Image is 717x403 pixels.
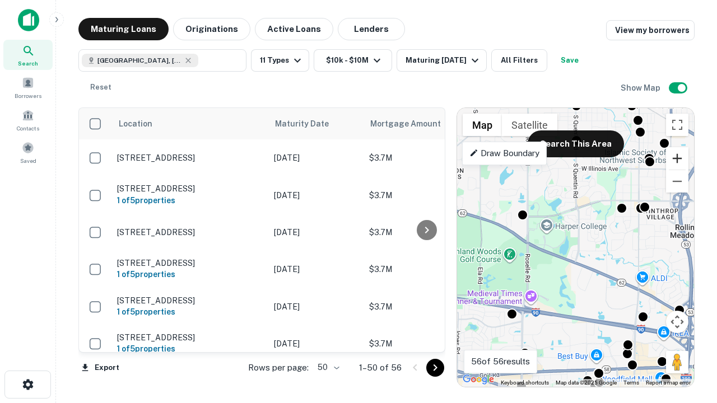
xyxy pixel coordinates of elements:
button: Maturing Loans [78,18,169,40]
a: Saved [3,137,53,167]
span: Mortgage Amount [370,117,455,130]
span: Contacts [17,124,39,133]
button: $10k - $10M [314,49,392,72]
th: Location [111,108,268,139]
div: Maturing [DATE] [406,54,482,67]
h6: 1 of 5 properties [117,343,263,355]
iframe: Chat Widget [661,278,717,331]
p: $3.7M [369,226,481,238]
a: Open this area in Google Maps (opens a new window) [460,372,497,387]
h6: 1 of 5 properties [117,194,263,207]
p: Rows per page: [248,361,309,374]
p: [DATE] [274,152,358,164]
button: Zoom in [666,147,688,170]
button: All Filters [491,49,547,72]
span: Maturity Date [275,117,343,130]
button: Reset [83,76,119,99]
p: $3.7M [369,338,481,350]
p: $3.7M [369,263,481,275]
span: Map data ©2025 Google [556,379,617,386]
button: Save your search to get updates of matches that match your search criteria. [552,49,588,72]
button: Maturing [DATE] [397,49,487,72]
button: Toggle fullscreen view [666,114,688,136]
a: Search [3,40,53,70]
button: Show satellite imagery [502,114,557,136]
p: 56 of 56 results [471,355,530,368]
button: Keyboard shortcuts [501,379,549,387]
p: [STREET_ADDRESS] [117,153,263,163]
p: [DATE] [274,226,358,238]
span: Saved [20,156,36,165]
button: Lenders [338,18,405,40]
a: Contacts [3,105,53,135]
p: [STREET_ADDRESS] [117,258,263,268]
span: Borrowers [15,91,41,100]
th: Mortgage Amount [364,108,487,139]
button: Drag Pegman onto the map to open Street View [666,351,688,373]
p: [STREET_ADDRESS] [117,227,263,237]
p: [STREET_ADDRESS] [117,184,263,194]
p: Draw Boundary [469,147,539,160]
h6: 1 of 5 properties [117,306,263,318]
a: Terms (opens in new tab) [623,379,639,386]
p: $3.7M [369,189,481,201]
button: Search This Area [528,130,624,157]
div: 50 [313,359,341,376]
p: 1–50 of 56 [359,361,402,374]
button: Active Loans [255,18,333,40]
a: Report a map error [646,379,691,386]
a: Borrowers [3,72,53,102]
p: $3.7M [369,301,481,313]
button: Export [78,359,122,376]
a: View my borrowers [606,20,695,40]
span: [GEOGRAPHIC_DATA], [GEOGRAPHIC_DATA] [97,55,181,65]
button: Go to next page [426,359,444,377]
h6: Show Map [621,82,662,94]
th: Maturity Date [268,108,364,139]
img: capitalize-icon.png [18,9,39,31]
h6: 1 of 5 properties [117,268,263,280]
button: Show street map [463,114,502,136]
span: Location [118,117,152,130]
p: [DATE] [274,189,358,201]
p: [STREET_ADDRESS] [117,332,263,343]
p: [DATE] [274,338,358,350]
p: [STREET_ADDRESS] [117,296,263,306]
p: [DATE] [274,263,358,275]
img: Google [460,372,497,387]
p: $3.7M [369,152,481,164]
span: Search [18,59,38,68]
button: Originations [173,18,250,40]
p: [DATE] [274,301,358,313]
button: Zoom out [666,170,688,193]
div: 0 0 [457,108,694,387]
button: 11 Types [251,49,309,72]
